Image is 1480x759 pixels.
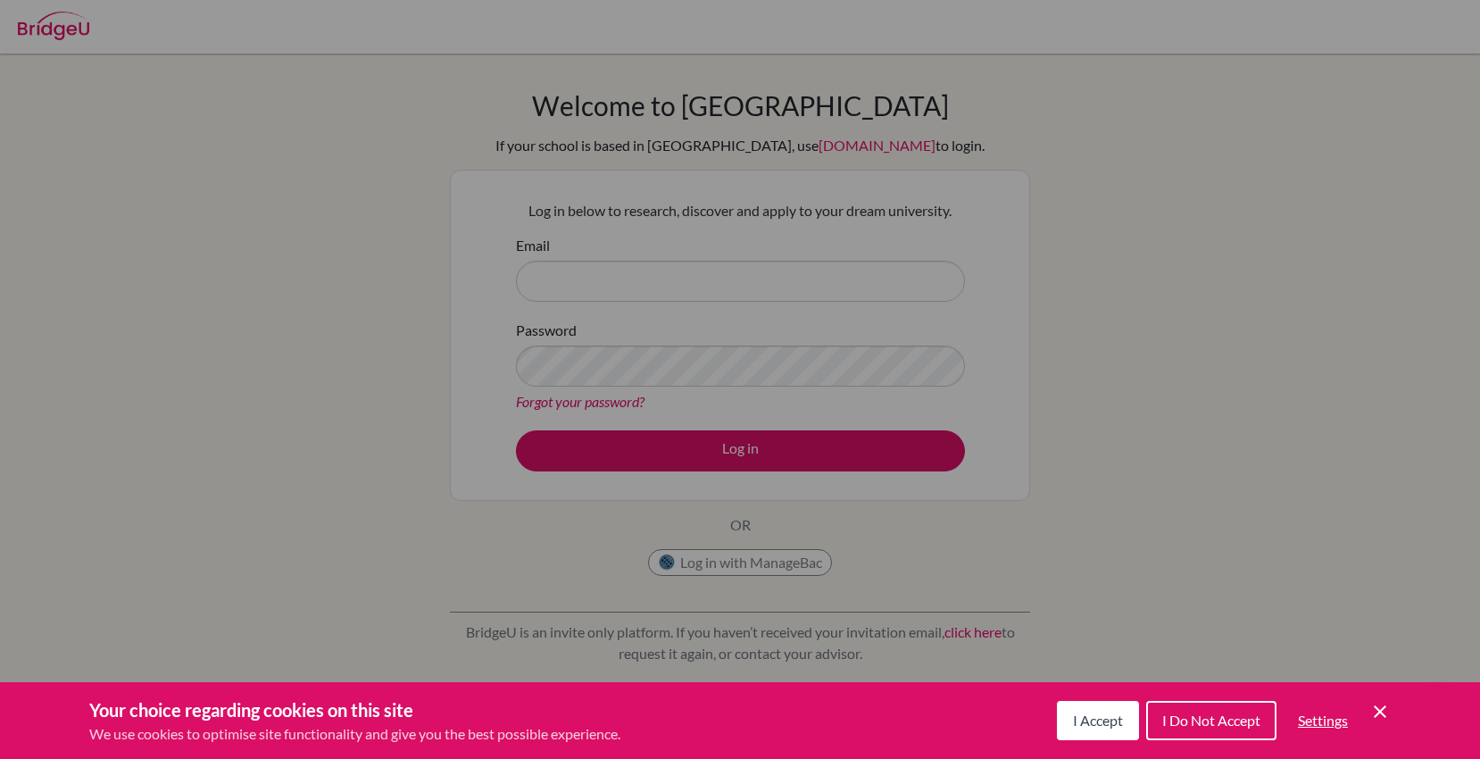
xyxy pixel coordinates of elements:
[1162,712,1260,729] span: I Do Not Accept
[89,696,620,723] h3: Your choice regarding cookies on this site
[1073,712,1123,729] span: I Accept
[1146,701,1276,740] button: I Do Not Accept
[1369,701,1391,722] button: Save and close
[1284,703,1362,738] button: Settings
[89,723,620,745] p: We use cookies to optimise site functionality and give you the best possible experience.
[1298,712,1348,729] span: Settings
[1057,701,1139,740] button: I Accept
